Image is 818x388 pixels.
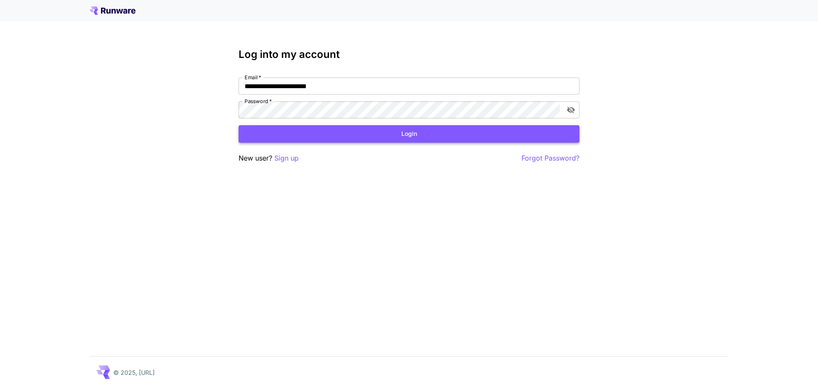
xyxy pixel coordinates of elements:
[245,98,272,105] label: Password
[563,102,579,118] button: toggle password visibility
[239,125,579,143] button: Login
[113,368,155,377] p: © 2025, [URL]
[245,74,261,81] label: Email
[521,153,579,164] button: Forgot Password?
[239,153,299,164] p: New user?
[239,49,579,60] h3: Log into my account
[274,153,299,164] button: Sign up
